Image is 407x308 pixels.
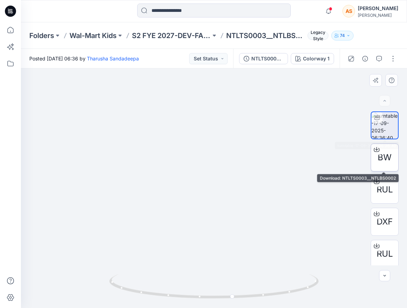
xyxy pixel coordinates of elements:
[358,4,398,13] div: [PERSON_NAME]
[226,31,305,41] p: NTLTS0003__NTLBS0002
[358,13,398,18] div: [PERSON_NAME]
[305,31,328,41] button: Legacy Style
[371,112,398,139] img: turntable-17-09-2025-06:36:40
[377,183,393,196] span: RUL
[251,55,283,63] div: NTLTS0003__NTLBS0002
[69,31,117,41] a: Wal-Mart Kids
[377,215,393,228] span: DXF
[308,31,328,40] span: Legacy Style
[378,151,392,164] span: BW
[303,55,330,63] div: Colorway 1
[342,5,355,17] div: AS
[360,53,371,64] button: Details
[29,55,139,62] span: Posted [DATE] 06:36 by
[331,31,354,41] button: 74
[377,248,393,260] span: RUL
[87,56,139,61] a: Tharusha Sandadeepa
[132,31,211,41] a: S2 FYE 2027-DEV-FASHION
[340,32,345,39] p: 74
[239,53,288,64] button: NTLTS0003__NTLBS0002
[291,53,334,64] button: Colorway 1
[29,31,54,41] a: Folders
